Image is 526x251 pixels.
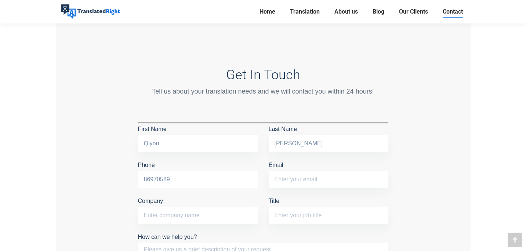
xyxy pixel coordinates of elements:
[138,162,258,182] label: Phone
[397,7,430,17] a: Our Clients
[61,4,120,19] img: Translated Right
[373,8,384,15] span: Blog
[138,67,388,83] h3: Get In Touch
[332,7,360,17] a: About us
[334,8,358,15] span: About us
[269,135,388,152] input: Last Name
[269,171,388,188] input: Email
[399,8,428,15] span: Our Clients
[138,234,388,251] label: How can we help you?
[370,7,387,17] a: Blog
[138,198,258,218] label: Company
[269,207,388,224] input: Title
[257,7,277,17] a: Home
[269,126,388,146] label: Last Name
[138,171,258,188] input: Phone
[138,86,388,97] div: Tell us about your translation needs and we will contact you within 24 hours!
[138,126,258,146] label: First Name
[290,8,320,15] span: Translation
[443,8,463,15] span: Contact
[269,162,388,182] label: Email
[138,207,258,224] input: Company
[288,7,322,17] a: Translation
[269,198,388,218] label: Title
[138,135,258,152] input: First Name
[440,7,465,17] a: Contact
[260,8,275,15] span: Home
